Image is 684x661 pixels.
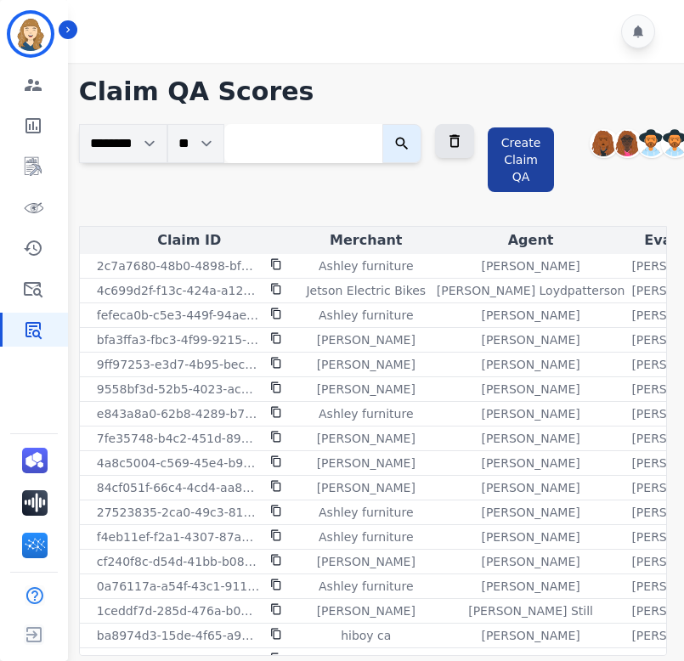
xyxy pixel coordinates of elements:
[481,331,579,348] p: [PERSON_NAME]
[481,553,579,570] p: [PERSON_NAME]
[97,405,260,422] p: e843a8a0-62b8-4289-b7dd-d90dfc7d2693
[97,528,260,545] p: f4eb11ef-f2a1-4307-87a2-a547d2471405
[97,331,260,348] p: bfa3ffa3-fbc3-4f99-9215-ead3787bbbe2
[319,528,413,545] p: Ashley furniture
[317,331,415,348] p: [PERSON_NAME]
[341,627,391,644] p: hiboy ca
[97,455,260,472] p: 4a8c5004-c569-45e4-b9dc-88a7b9e8536d
[319,307,413,324] p: Ashley furniture
[10,14,51,54] img: Bordered avatar
[97,627,260,644] p: ba8974d3-15de-4f65-a95e-3a2b5fb9c8e3
[97,282,260,299] p: 4c699d2f-f13c-424a-a12b-d592af2a63b2
[317,455,415,472] p: [PERSON_NAME]
[481,356,579,373] p: [PERSON_NAME]
[319,405,413,422] p: Ashley furniture
[317,381,415,398] p: [PERSON_NAME]
[83,230,296,251] div: Claim ID
[481,381,579,398] p: [PERSON_NAME]
[97,356,260,373] p: 9ff97253-e3d7-4b95-bec0-d3679fdb9be3
[79,76,667,107] h1: Claim QA Scores
[97,553,260,570] p: cf240f8c-d54d-41bb-b08c-a6da134fdfc2
[97,257,260,274] p: 2c7a7680-48b0-4898-bf2d-6a31e957dc89
[97,430,260,447] p: 7fe35748-b4c2-451d-891c-e38b7bd3cfd2
[97,602,260,619] p: 1ceddf7d-285d-476a-b023-c59428b6fb78
[302,230,430,251] div: Merchant
[97,381,260,398] p: 9558bf3d-52b5-4023-acb4-04e720402aa3
[317,602,415,619] p: [PERSON_NAME]
[97,504,260,521] p: 27523835-2ca0-49c3-8161-e8f9de0d0951
[481,479,579,496] p: [PERSON_NAME]
[97,479,260,496] p: 84cf051f-66c4-4cd4-aa8b-2779a5284406
[317,356,415,373] p: [PERSON_NAME]
[306,282,426,299] p: Jetson Electric Bikes
[319,578,413,595] p: Ashley furniture
[481,528,579,545] p: [PERSON_NAME]
[317,430,415,447] p: [PERSON_NAME]
[481,257,579,274] p: [PERSON_NAME]
[97,307,260,324] p: fefeca0b-c5e3-449f-94ae-6e74091dcd64
[481,504,579,521] p: [PERSON_NAME]
[481,307,579,324] p: [PERSON_NAME]
[317,479,415,496] p: [PERSON_NAME]
[481,430,579,447] p: [PERSON_NAME]
[319,504,413,521] p: Ashley furniture
[317,553,415,570] p: [PERSON_NAME]
[481,578,579,595] p: [PERSON_NAME]
[481,405,579,422] p: [PERSON_NAME]
[488,127,555,192] button: Create Claim QA
[437,230,625,251] div: Agent
[481,455,579,472] p: [PERSON_NAME]
[319,257,413,274] p: Ashley furniture
[481,627,579,644] p: [PERSON_NAME]
[437,282,625,299] p: [PERSON_NAME] Loydpatterson
[468,602,593,619] p: [PERSON_NAME] Still
[97,578,260,595] p: 0a76117a-a54f-43c1-911c-75ecd57b5bc0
